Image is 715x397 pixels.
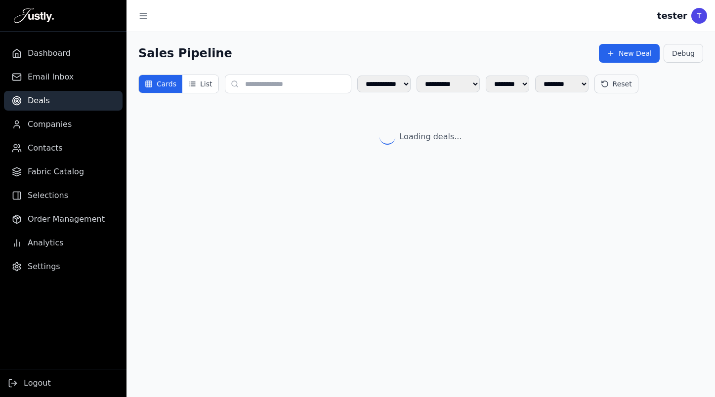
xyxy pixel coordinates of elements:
[599,44,660,63] button: New Deal
[134,7,152,25] button: Toggle sidebar
[4,138,123,158] a: Contacts
[4,233,123,253] a: Analytics
[657,9,687,23] div: tester
[4,186,123,205] a: Selections
[8,377,51,389] button: Logout
[139,75,182,93] button: Cards
[28,190,68,201] span: Selections
[138,45,232,61] h1: Sales Pipeline
[28,166,84,178] span: Fabric Catalog
[399,131,462,143] span: Loading deals...
[4,67,123,87] a: Email Inbox
[24,377,51,389] span: Logout
[182,75,218,93] button: List
[28,119,72,130] span: Companies
[4,115,123,134] a: Companies
[14,8,54,24] img: Justly Logo
[28,261,60,273] span: Settings
[4,209,123,229] a: Order Management
[4,257,123,277] a: Settings
[691,8,707,24] div: T
[28,237,64,249] span: Analytics
[28,71,74,83] span: Email Inbox
[28,213,105,225] span: Order Management
[4,162,123,182] a: Fabric Catalog
[594,75,638,93] button: Reset
[4,43,123,63] a: Dashboard
[28,95,50,107] span: Deals
[28,142,63,154] span: Contacts
[28,47,71,59] span: Dashboard
[4,91,123,111] a: Deals
[664,44,703,63] button: Debug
